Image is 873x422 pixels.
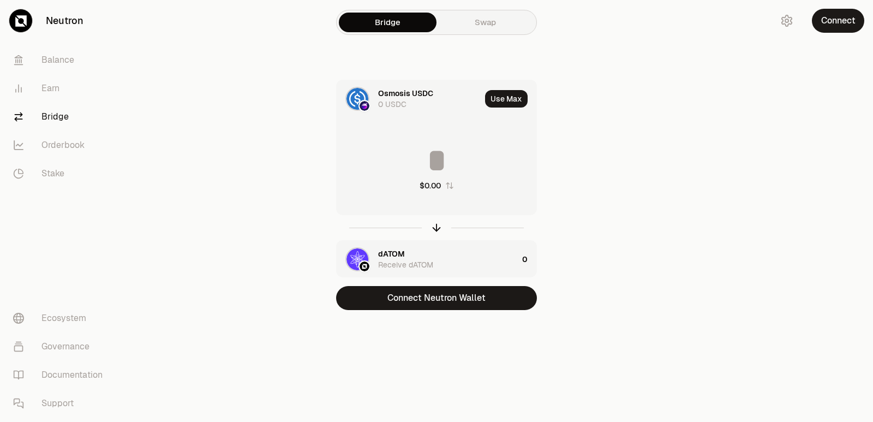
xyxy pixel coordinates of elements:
img: Neutron Logo [360,261,369,271]
a: Ecosystem [4,304,118,332]
img: dATOM Logo [346,248,368,270]
a: Orderbook [4,131,118,159]
button: dATOM LogoNeutron LogodATOMReceive dATOM0 [337,241,536,278]
div: USDC LogoOsmosis LogoOsmosis USDC0 USDC [337,80,481,117]
a: Balance [4,46,118,74]
a: Support [4,389,118,418]
button: $0.00 [420,180,454,191]
div: 0 USDC [378,99,406,110]
div: 0 [522,241,536,278]
a: Earn [4,74,118,103]
a: Documentation [4,361,118,389]
img: Osmosis Logo [360,101,369,111]
div: Receive dATOM [378,259,433,270]
a: Bridge [4,103,118,131]
button: Use Max [485,90,528,108]
a: Stake [4,159,118,188]
a: Bridge [339,13,436,32]
div: dATOM [378,248,405,259]
a: Governance [4,332,118,361]
button: Connect [812,9,864,33]
img: USDC Logo [346,88,368,110]
div: Osmosis USDC [378,88,433,99]
button: Connect Neutron Wallet [336,286,537,310]
div: $0.00 [420,180,441,191]
a: Swap [436,13,534,32]
div: dATOM LogoNeutron LogodATOMReceive dATOM [337,241,518,278]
